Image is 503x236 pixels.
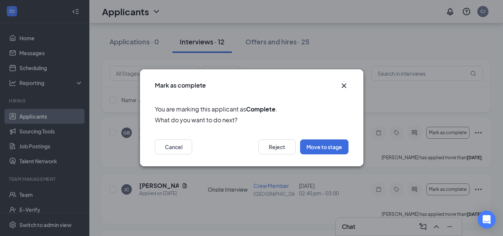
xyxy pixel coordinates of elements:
[300,140,348,155] button: Move to stage
[340,81,348,90] button: Close
[155,116,348,125] span: What do you want to do next?
[246,105,276,113] b: Complete
[258,140,296,155] button: Reject
[340,81,348,90] svg: Cross
[155,104,348,114] span: You are marking this applicant as .
[155,140,192,155] button: Cancel
[478,211,496,229] div: Open Intercom Messenger
[155,81,206,89] h3: Mark as complete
